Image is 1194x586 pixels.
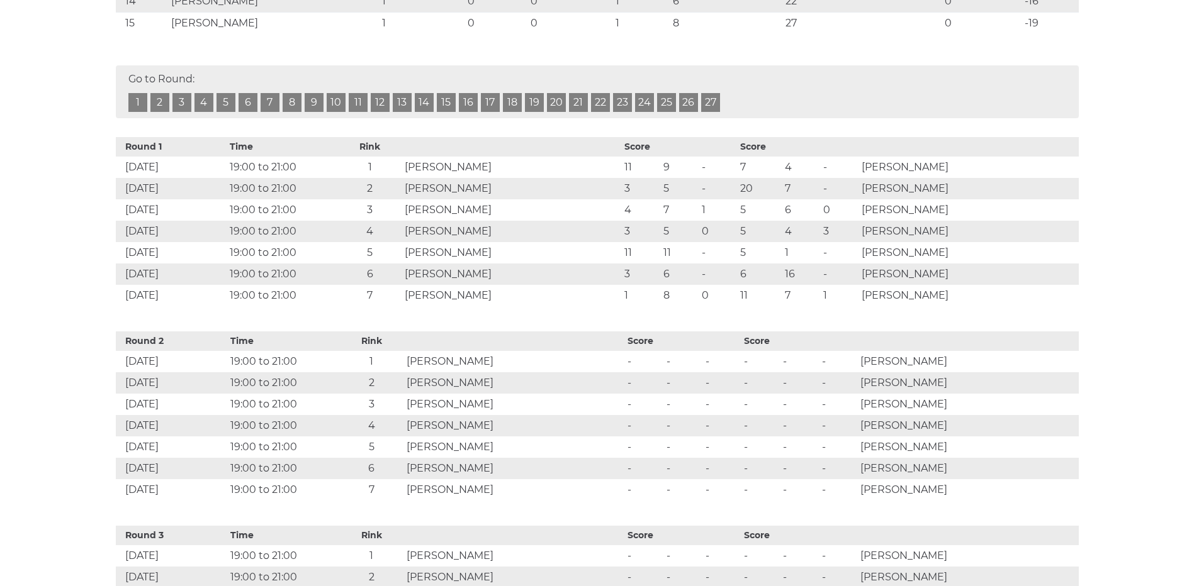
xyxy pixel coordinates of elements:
[338,221,402,242] td: 4
[227,137,338,157] th: Time
[624,479,663,500] td: -
[819,436,858,458] td: -
[339,415,403,436] td: 4
[859,263,1078,285] td: [PERSON_NAME]
[227,221,338,242] td: 19:00 to 21:00
[699,178,737,199] td: -
[663,545,702,567] td: -
[663,372,702,394] td: -
[547,93,566,112] a: 20
[621,137,737,157] th: Score
[339,394,403,415] td: 3
[780,458,819,479] td: -
[338,157,402,178] td: 1
[660,242,699,263] td: 11
[635,93,654,112] a: 24
[116,372,228,394] td: [DATE]
[780,351,819,372] td: -
[857,436,1078,458] td: [PERSON_NAME]
[116,351,228,372] td: [DATE]
[227,242,338,263] td: 19:00 to 21:00
[227,351,339,372] td: 19:00 to 21:00
[819,458,858,479] td: -
[857,415,1078,436] td: [PERSON_NAME]
[819,479,858,500] td: -
[859,242,1078,263] td: [PERSON_NAME]
[116,221,227,242] td: [DATE]
[459,93,478,112] a: 16
[116,137,227,157] th: Round 1
[663,436,702,458] td: -
[702,479,741,500] td: -
[660,157,699,178] td: 9
[465,12,527,34] td: 0
[339,351,403,372] td: 1
[780,436,819,458] td: -
[172,93,191,112] a: 3
[402,242,621,263] td: [PERSON_NAME]
[403,351,624,372] td: [PERSON_NAME]
[702,415,741,436] td: -
[116,157,227,178] td: [DATE]
[660,178,699,199] td: 5
[624,415,663,436] td: -
[660,285,699,306] td: 8
[379,12,465,34] td: 1
[780,372,819,394] td: -
[227,199,338,221] td: 19:00 to 21:00
[820,263,859,285] td: -
[624,545,663,567] td: -
[624,526,741,545] th: Score
[227,436,339,458] td: 19:00 to 21:00
[782,285,820,306] td: 7
[227,415,339,436] td: 19:00 to 21:00
[699,263,737,285] td: -
[780,545,819,567] td: -
[819,372,858,394] td: -
[780,394,819,415] td: -
[942,12,1022,34] td: 0
[402,178,621,199] td: [PERSON_NAME]
[402,199,621,221] td: [PERSON_NAME]
[116,331,228,351] th: Round 2
[780,479,819,500] td: -
[338,199,402,221] td: 3
[857,394,1078,415] td: [PERSON_NAME]
[116,12,169,34] td: 15
[403,415,624,436] td: [PERSON_NAME]
[339,331,403,351] th: Rink
[741,436,780,458] td: -
[663,458,702,479] td: -
[670,12,782,34] td: 8
[624,331,741,351] th: Score
[128,93,147,112] a: 1
[621,178,660,199] td: 3
[349,93,368,112] a: 11
[403,458,624,479] td: [PERSON_NAME]
[339,479,403,500] td: 7
[741,331,857,351] th: Score
[660,263,699,285] td: 6
[613,93,632,112] a: 23
[116,394,228,415] td: [DATE]
[116,545,228,567] td: [DATE]
[227,157,338,178] td: 19:00 to 21:00
[741,351,780,372] td: -
[663,415,702,436] td: -
[591,93,610,112] a: 22
[857,372,1078,394] td: [PERSON_NAME]
[741,415,780,436] td: -
[327,93,346,112] a: 10
[624,436,663,458] td: -
[116,242,227,263] td: [DATE]
[402,221,621,242] td: [PERSON_NAME]
[857,351,1078,372] td: [PERSON_NAME]
[217,93,235,112] a: 5
[569,93,588,112] a: 21
[339,458,403,479] td: 6
[780,415,819,436] td: -
[663,394,702,415] td: -
[227,372,339,394] td: 19:00 to 21:00
[782,221,820,242] td: 4
[503,93,522,112] a: 18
